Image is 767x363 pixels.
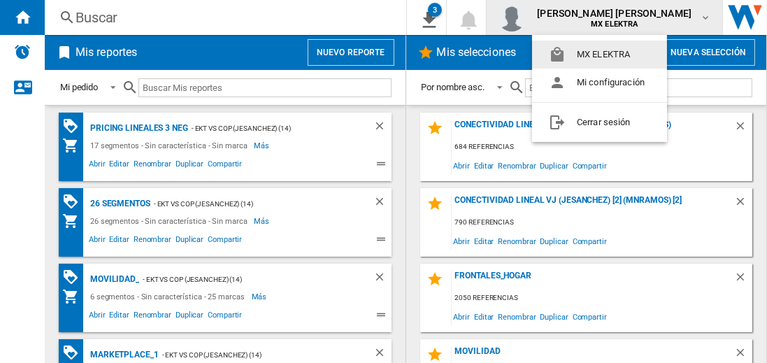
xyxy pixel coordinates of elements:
[532,41,667,69] button: MX ELEKTRA
[532,69,667,97] button: Mi configuración
[532,108,667,136] button: Cerrar sesión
